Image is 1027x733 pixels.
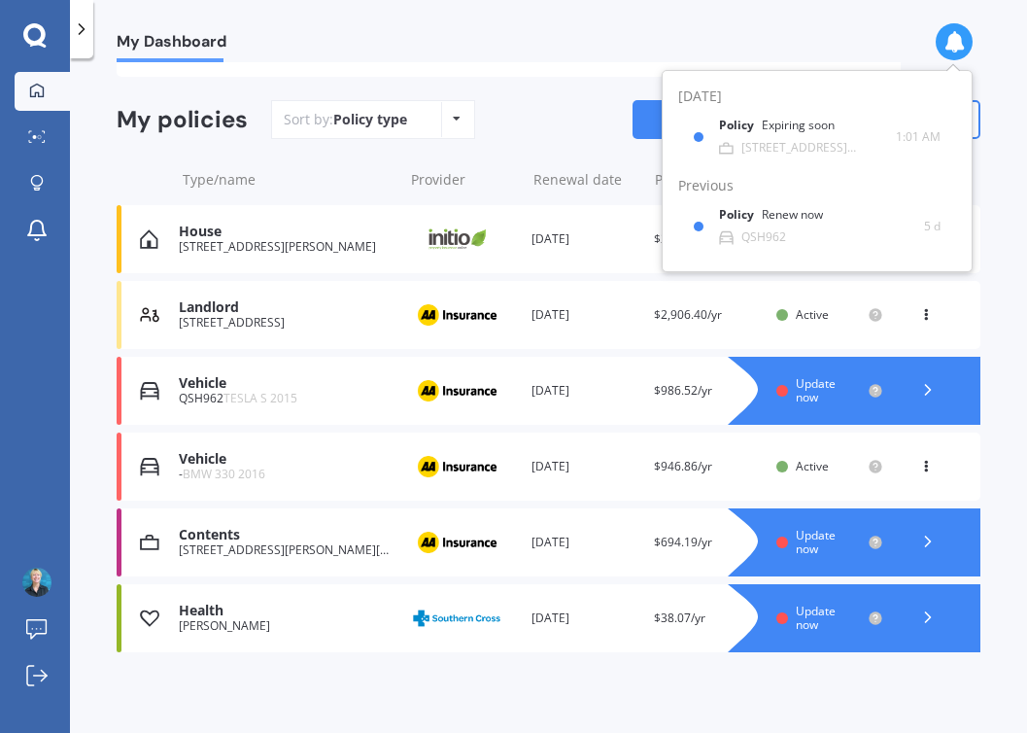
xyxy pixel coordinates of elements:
div: [PERSON_NAME] [179,619,393,633]
img: Southern Cross [408,600,505,637]
b: Policy [719,119,762,132]
b: Policy [719,208,762,222]
img: House [140,229,158,249]
div: QSH962 [741,230,786,244]
span: Update now [796,603,836,633]
div: House [179,224,393,240]
img: Vehicle [140,457,159,476]
div: Policy type [333,110,407,129]
span: BMW 330 2016 [183,466,265,482]
div: Sort by: [284,110,407,129]
div: [DATE] [531,305,638,325]
div: QSH962 [179,392,393,405]
span: 5 d [924,217,941,236]
img: 3f54c882ffb2224d03556f13858a152e [22,568,51,597]
span: Active [796,458,829,474]
span: Active [796,306,829,323]
img: AA [408,448,505,485]
span: $2,906.40/yr [654,306,722,323]
div: [DATE] [531,609,638,628]
div: [DATE] [531,533,638,552]
div: Provider [411,170,518,190]
span: 1:01 AM [896,127,941,147]
div: Vehicle [179,451,393,468]
div: Health [179,603,393,619]
div: [STREET_ADDRESS][PERSON_NAME][PERSON_NAME] [741,141,896,155]
div: Previous [678,176,956,197]
img: Contents [140,533,159,552]
div: Renewal date [533,170,640,190]
span: Update now [796,375,836,405]
div: [DATE] [531,381,638,401]
div: [DATE] [678,87,956,108]
span: Update now [796,527,836,557]
img: Vehicle [140,381,159,401]
div: Type/name [183,170,395,190]
div: Premium [655,170,762,190]
div: Vehicle [179,375,393,392]
div: [DATE] [531,229,638,249]
img: AA [408,524,505,561]
div: My policies [117,106,248,134]
div: Expiring soon [762,119,835,132]
img: AA [408,372,505,409]
div: [STREET_ADDRESS] [179,316,393,330]
div: Contents [179,527,393,543]
span: $2,817.96/yr [654,230,722,247]
img: Health [140,609,159,628]
span: TESLA S 2015 [223,390,297,406]
img: AA [408,297,505,333]
div: [DATE] [531,457,638,476]
span: $986.52/yr [654,382,712,399]
div: [STREET_ADDRESS][PERSON_NAME][PERSON_NAME] [179,543,393,557]
div: Landlord [179,299,393,316]
img: Landlord [140,305,159,325]
div: Renew now [762,208,823,222]
span: $694.19/yr [654,534,712,550]
span: $946.86/yr [654,458,712,474]
img: Initio [408,221,505,258]
div: [STREET_ADDRESS][PERSON_NAME] [179,240,393,254]
a: Market Scan [633,100,803,139]
span: $38.07/yr [654,610,705,626]
div: - [179,468,393,481]
span: My Dashboard [117,32,226,58]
